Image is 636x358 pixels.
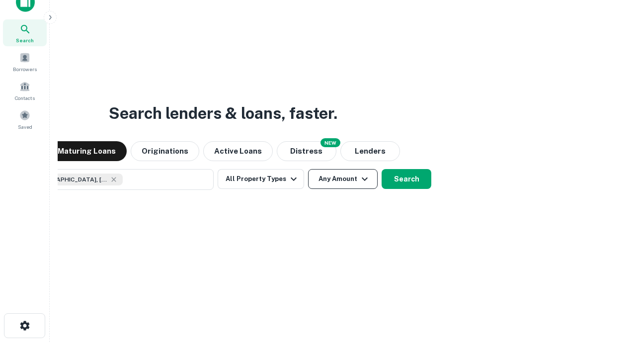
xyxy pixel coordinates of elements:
a: Search [3,19,47,46]
div: NEW [320,138,340,147]
span: Borrowers [13,65,37,73]
button: Search [382,169,431,189]
span: Contacts [15,94,35,102]
button: All Property Types [218,169,304,189]
button: Any Amount [308,169,378,189]
a: Contacts [3,77,47,104]
a: Saved [3,106,47,133]
span: Saved [18,123,32,131]
button: Originations [131,141,199,161]
span: [GEOGRAPHIC_DATA], [GEOGRAPHIC_DATA], [GEOGRAPHIC_DATA] [33,175,108,184]
a: Borrowers [3,48,47,75]
button: Search distressed loans with lien and other non-mortgage details. [277,141,336,161]
h3: Search lenders & loans, faster. [109,101,337,125]
button: Maturing Loans [47,141,127,161]
span: Search [16,36,34,44]
iframe: Chat Widget [586,278,636,326]
button: [GEOGRAPHIC_DATA], [GEOGRAPHIC_DATA], [GEOGRAPHIC_DATA] [15,169,214,190]
button: Lenders [340,141,400,161]
button: Active Loans [203,141,273,161]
